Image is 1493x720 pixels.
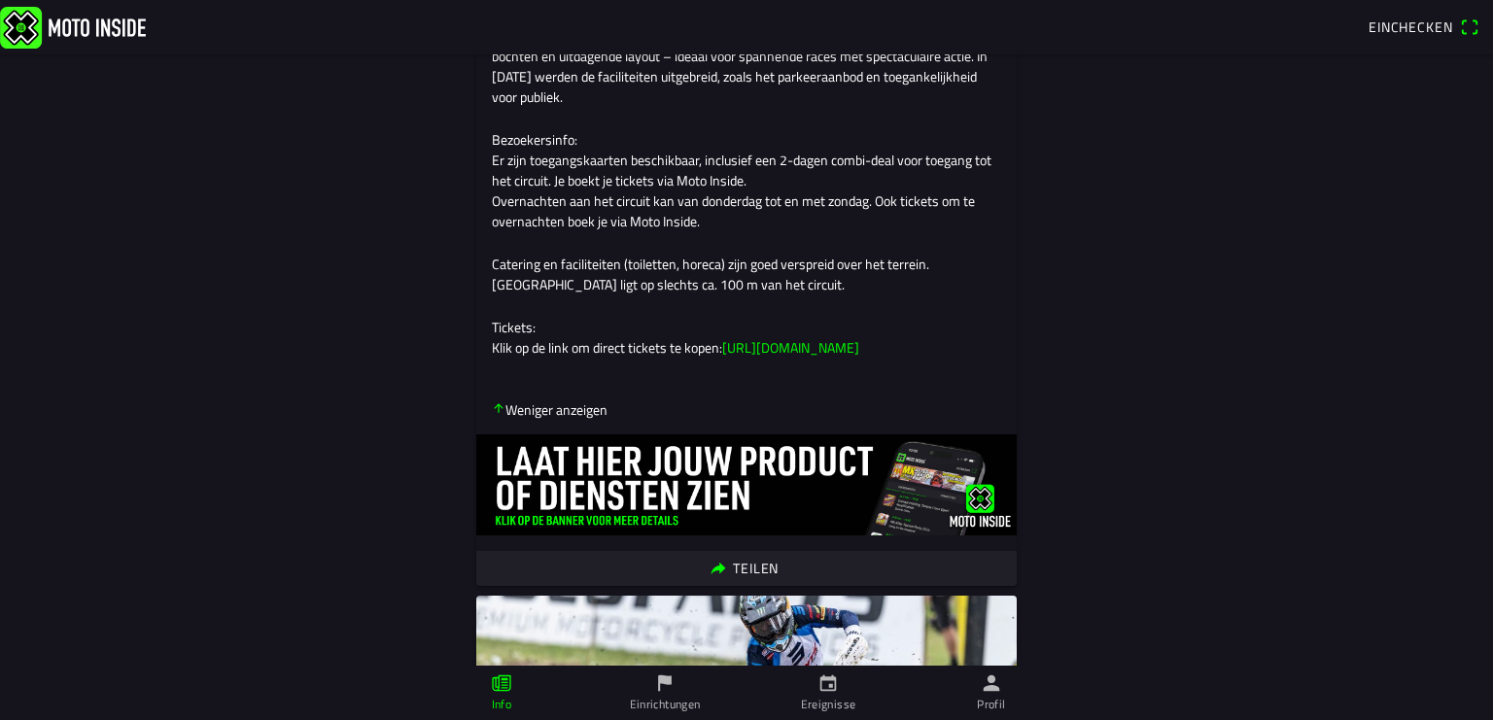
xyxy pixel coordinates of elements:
ion-icon: arrow down [492,401,505,415]
p: Tickets: Klik op de link om direct tickets te kopen: [492,317,1001,358]
ion-icon: flag [654,672,676,694]
span: Einchecken [1369,17,1452,37]
img: ovdhpoPiYVyyWxH96Op6EavZdUOyIWdtEOENrLni.jpg [476,434,1017,535]
ion-label: Profil [977,696,1005,713]
ion-label: Info [492,696,511,713]
p: Catering en faciliteiten (toiletten, horeca) zijn goed verspreid over het terrein. [GEOGRAPHIC_DA... [492,254,1001,294]
ion-icon: person [981,672,1002,694]
ion-icon: paper [491,672,512,694]
p: Circuit: Het ruime, bosrijke parcours in [GEOGRAPHIC_DATA] staat bekend om zijn brede bochten en ... [492,25,1001,107]
p: Bezoekersinfo: Er zijn toegangskaarten beschikbaar, inclusief een 2-dagen combi-deal voor toegang... [492,129,1001,231]
ion-button: Teilen [476,551,1017,586]
ion-label: Einrichtungen [630,696,701,713]
p: Weniger anzeigen [492,399,608,420]
a: [URL][DOMAIN_NAME] [722,337,859,358]
ion-icon: calendar [817,672,839,694]
ion-label: Ereignisse [801,696,856,713]
a: Eincheckenqr scanner [1359,12,1489,43]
